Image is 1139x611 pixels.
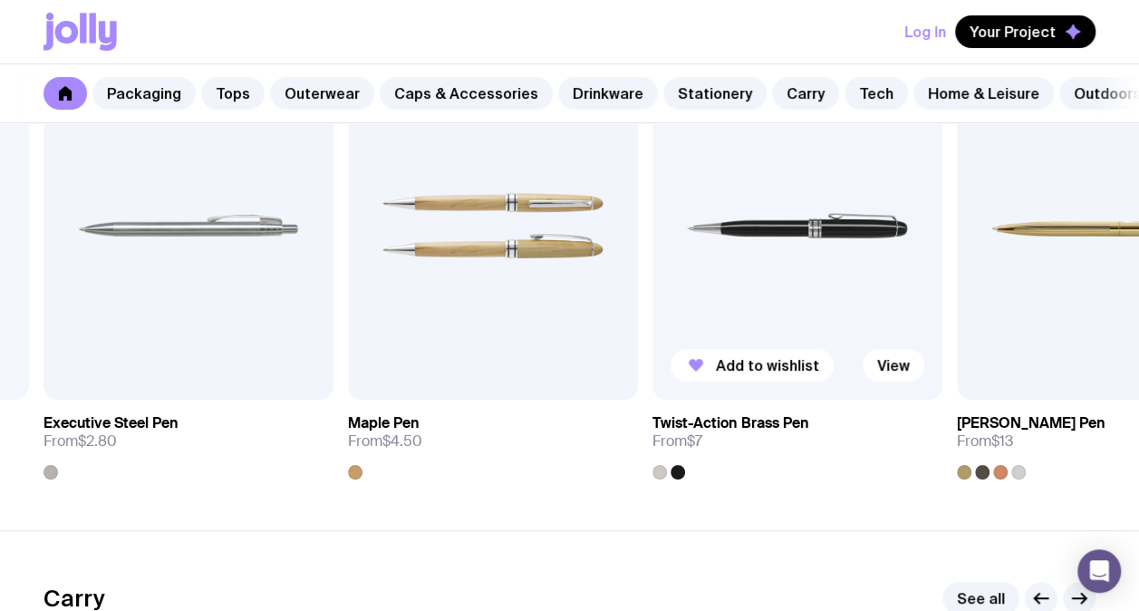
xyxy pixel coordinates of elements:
[970,23,1056,41] span: Your Project
[671,349,834,382] button: Add to wishlist
[558,364,620,396] a: View
[955,15,1096,48] button: Your Project
[366,364,529,396] button: Add to wishlist
[382,432,422,451] span: $4.50
[652,432,702,451] span: From
[78,432,117,451] span: $2.80
[957,414,1105,432] h3: [PERSON_NAME] Pen
[254,364,315,396] a: View
[411,371,515,389] span: Add to wishlist
[380,77,553,110] a: Caps & Accessories
[652,414,809,432] h3: Twist-Action Brass Pen
[904,15,946,48] button: Log In
[991,432,1013,451] span: $13
[348,432,422,451] span: From
[687,432,702,451] span: $7
[107,371,210,389] span: Add to wishlist
[652,400,942,480] a: Twist-Action Brass PenFrom$7
[845,77,908,110] a: Tech
[913,77,1054,110] a: Home & Leisure
[1020,371,1124,389] span: Add to wishlist
[43,432,117,451] span: From
[92,77,196,110] a: Packaging
[270,77,374,110] a: Outerwear
[201,77,265,110] a: Tops
[43,414,179,432] h3: Executive Steel Pen
[43,400,333,480] a: Executive Steel PenFrom$2.80
[558,77,658,110] a: Drinkware
[863,349,924,382] a: View
[348,400,638,480] a: Maple PenFrom$4.50
[663,77,767,110] a: Stationery
[957,432,1013,451] span: From
[772,77,839,110] a: Carry
[975,364,1138,396] button: Add to wishlist
[62,364,225,396] button: Add to wishlist
[1077,549,1121,593] div: Open Intercom Messenger
[716,356,819,374] span: Add to wishlist
[348,414,420,432] h3: Maple Pen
